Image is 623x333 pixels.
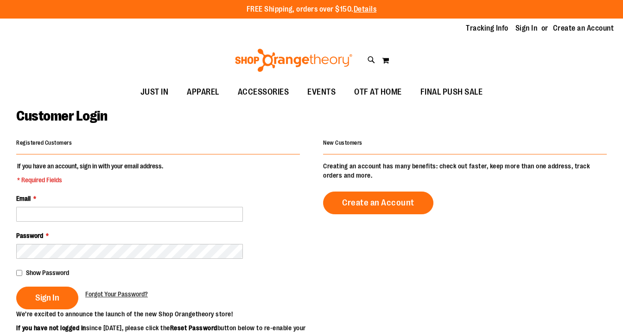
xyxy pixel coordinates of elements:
span: APPAREL [187,82,219,102]
span: Create an Account [342,198,414,208]
span: Forgot Your Password? [85,290,148,298]
span: EVENTS [307,82,336,102]
img: Shop Orangetheory [234,49,354,72]
a: EVENTS [298,82,345,103]
a: ACCESSORIES [229,82,299,103]
p: FREE Shipping, orders over $150. [247,4,377,15]
a: APPAREL [178,82,229,103]
span: Sign In [35,293,59,303]
a: Details [354,5,377,13]
span: Customer Login [16,108,107,124]
span: JUST IN [140,82,169,102]
p: Creating an account has many benefits: check out faster, keep more than one address, track orders... [323,161,607,180]
a: Forgot Your Password? [85,289,148,299]
legend: If you have an account, sign in with your email address. [16,161,164,185]
a: OTF AT HOME [345,82,411,103]
span: * Required Fields [17,175,163,185]
p: We’re excited to announce the launch of the new Shop Orangetheory store! [16,309,311,319]
span: Email [16,195,31,202]
a: FINAL PUSH SALE [411,82,492,103]
a: Tracking Info [466,23,509,33]
a: Sign In [515,23,538,33]
strong: Registered Customers [16,140,72,146]
span: ACCESSORIES [238,82,289,102]
span: Password [16,232,43,239]
a: Create an Account [323,192,433,214]
span: FINAL PUSH SALE [420,82,483,102]
strong: If you have not logged in [16,324,86,332]
a: JUST IN [131,82,178,103]
a: Create an Account [553,23,614,33]
span: Show Password [26,269,69,276]
strong: Reset Password [170,324,217,332]
strong: New Customers [323,140,362,146]
span: OTF AT HOME [354,82,402,102]
button: Sign In [16,287,78,309]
